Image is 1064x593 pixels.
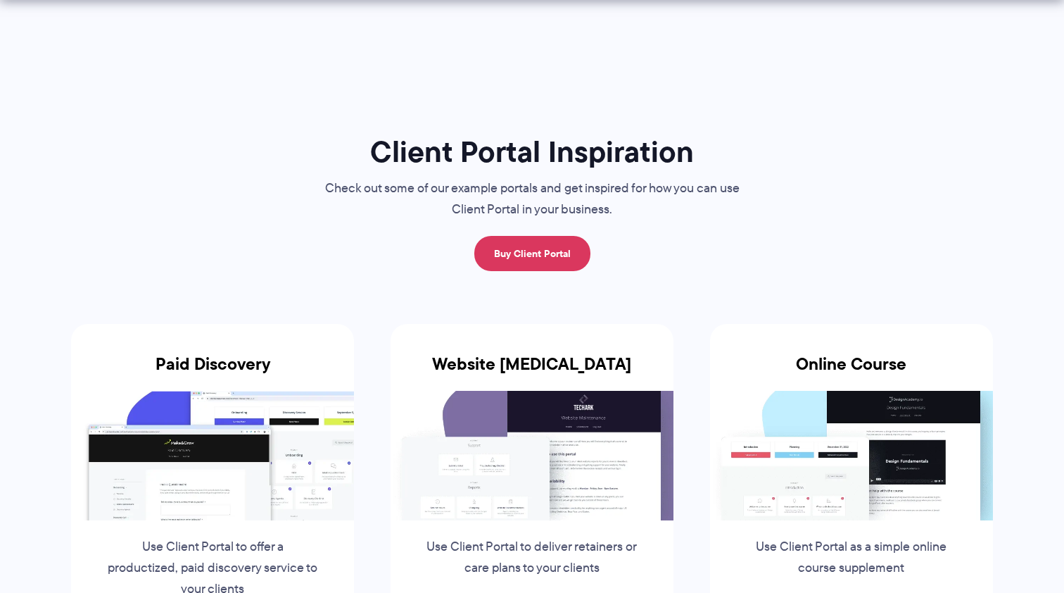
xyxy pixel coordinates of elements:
[296,178,768,220] p: Check out some of our example portals and get inspired for how you can use Client Portal in your ...
[296,133,768,170] h1: Client Portal Inspiration
[710,354,993,391] h3: Online Course
[745,537,958,579] p: Use Client Portal as a simple online course supplement
[425,537,639,579] p: Use Client Portal to deliver retainers or care plans to your clients
[71,354,354,391] h3: Paid Discovery
[474,236,590,271] a: Buy Client Portal
[391,354,673,391] h3: Website [MEDICAL_DATA]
